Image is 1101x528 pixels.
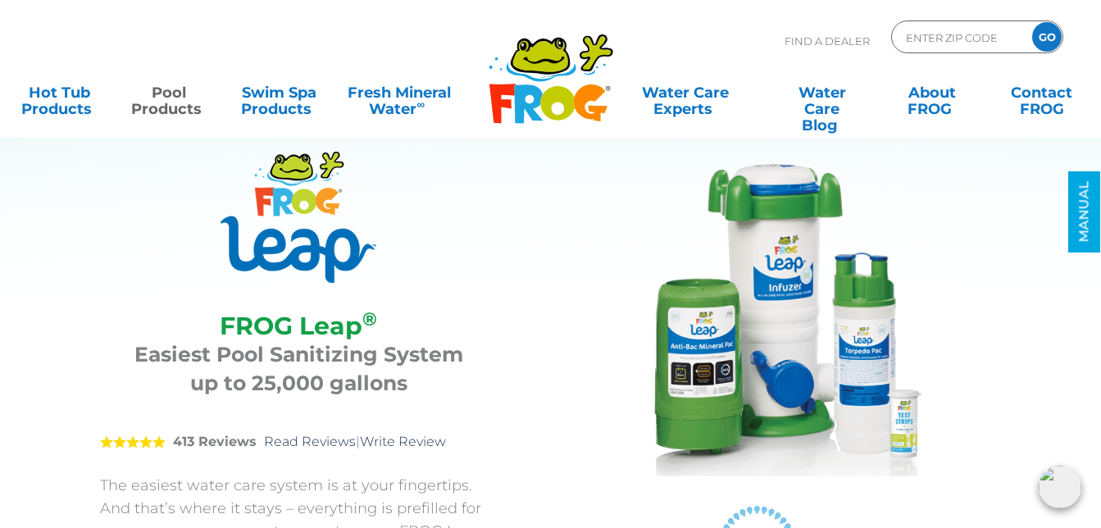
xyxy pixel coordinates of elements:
[889,76,975,109] a: AboutFROG
[100,410,498,474] div: |
[173,434,257,449] strong: 413 Reviews
[616,76,755,109] a: Water CareExperts
[785,20,870,61] p: Find A Dealer
[416,98,425,111] sup: ∞
[904,25,1015,49] input: Zip Code Form
[100,435,166,448] span: 5
[221,152,376,283] img: Product Logo
[346,76,453,109] a: Fresh MineralWater∞
[264,434,356,449] a: Read Reviews
[360,434,446,449] a: Write Review
[16,76,102,109] a: Hot TubProducts
[1032,22,1062,52] input: GO
[780,76,865,109] a: Water CareBlog
[362,307,377,330] sup: ®
[999,76,1085,109] a: ContactFROG
[1039,466,1081,508] img: openIcon
[121,312,477,340] h2: FROG Leap
[126,76,212,109] a: PoolProducts
[121,340,477,398] h3: Easiest Pool Sanitizing System up to 25,000 gallons
[1068,171,1100,253] a: MANUAL
[236,76,321,109] a: Swim SpaProducts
